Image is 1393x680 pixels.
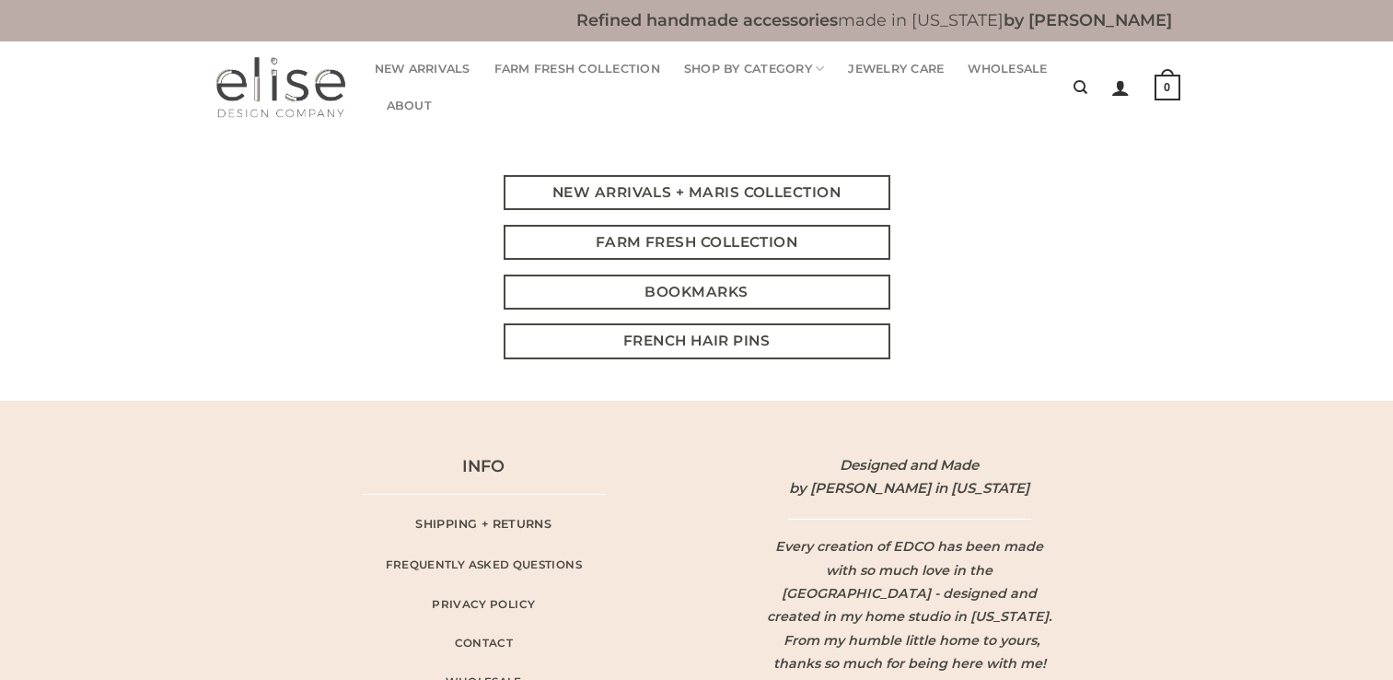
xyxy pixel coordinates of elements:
[504,275,890,310] a: Bookmarks
[455,635,514,652] span: contact
[576,10,838,29] b: Refined handmade accessories
[214,55,347,120] img: Elise Design Company
[552,182,841,205] span: New Arrivals + maris collection
[494,51,660,88] a: Farm Fresh Collection
[504,175,890,210] a: New Arrivals + maris collection
[623,330,770,353] span: French Hair Pins
[375,51,470,88] a: New Arrivals
[387,88,432,124] a: About
[596,231,798,254] span: Farm Fresh Collection
[684,51,825,88] a: Shop By Category
[576,10,1172,29] b: made in [US_STATE]
[415,515,551,533] span: Shipping + Returns
[1155,75,1180,100] strong: 0
[848,51,944,88] a: Jewelry Care
[504,225,890,260] a: Farm Fresh Collection
[767,538,1051,672] span: Every creation of EDCO has been made with so much love in the [GEOGRAPHIC_DATA] - designed and cr...
[341,551,626,580] a: Frequently asked questions
[1155,62,1180,112] a: 0
[1074,70,1087,105] a: Search
[341,453,626,480] h4: INFO
[789,456,1029,497] span: Designed and Made by [PERSON_NAME] in [US_STATE]
[504,323,890,358] a: French Hair Pins
[386,557,582,574] span: Frequently asked questions
[968,51,1047,88] a: Wholesale
[341,591,626,619] a: Privacy Policy
[341,629,626,658] a: contact
[644,281,748,304] span: Bookmarks
[432,596,535,614] span: Privacy Policy
[1004,10,1172,29] b: by [PERSON_NAME]
[341,510,626,539] a: Shipping + Returns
